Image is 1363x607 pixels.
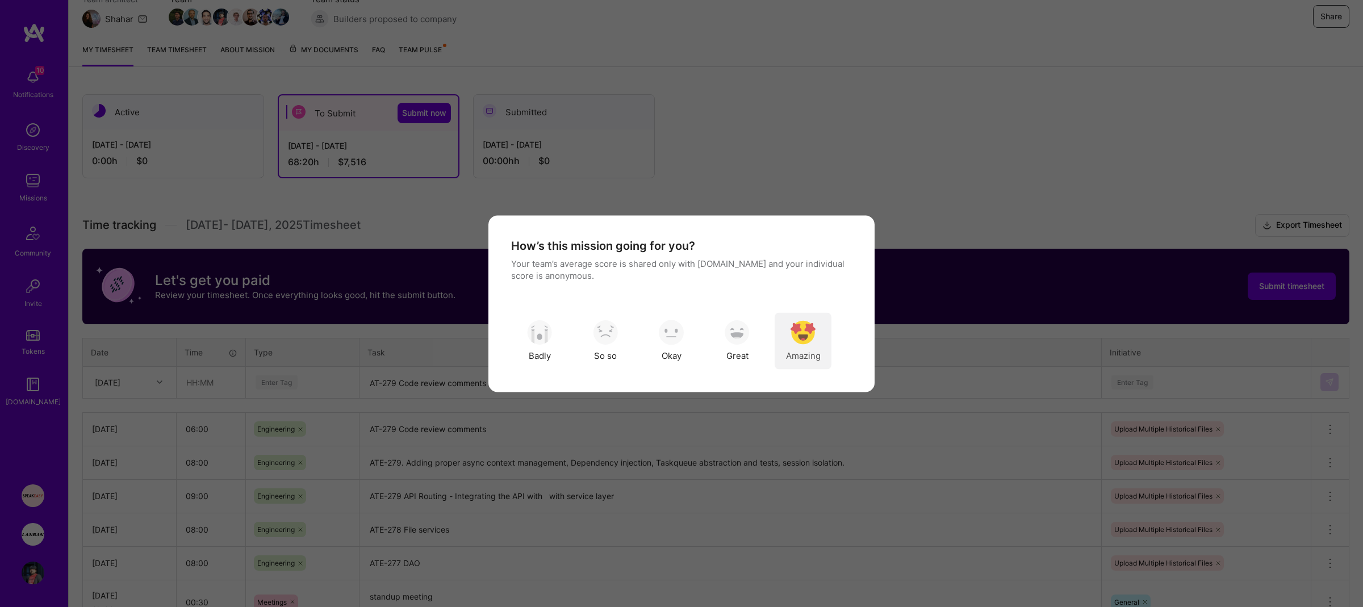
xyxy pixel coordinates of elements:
span: Okay [662,350,681,362]
p: Your team’s average score is shared only with [DOMAIN_NAME] and your individual score is anonymous. [511,257,852,281]
h4: How’s this mission going for you? [511,238,695,253]
img: soso [659,320,684,345]
img: soso [593,320,618,345]
img: soso [527,320,552,345]
span: So so [594,350,617,362]
span: Amazing [786,350,821,362]
img: soso [791,320,816,345]
div: modal [488,215,875,392]
img: soso [725,320,750,345]
span: Badly [529,350,551,362]
span: Great [726,350,749,362]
